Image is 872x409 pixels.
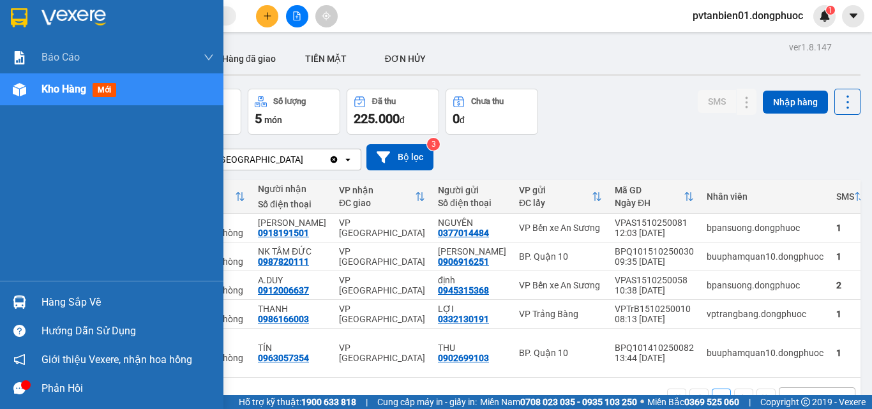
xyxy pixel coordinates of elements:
div: 0963057354 [258,353,309,363]
div: 13:44 [DATE] [615,353,694,363]
div: ĐC lấy [519,198,592,208]
span: caret-down [848,10,859,22]
button: SMS [698,90,736,113]
div: 08:13 [DATE] [615,314,694,324]
div: MAI HÂN [438,246,506,257]
div: VP gửi [519,185,592,195]
th: Toggle SortBy [513,180,608,214]
img: warehouse-icon [13,295,26,309]
div: 0945315368 [438,285,489,295]
div: LỢI [438,304,506,314]
div: 2 [836,280,864,290]
div: Mã GD [615,185,684,195]
button: Đã thu225.000đ [347,89,439,135]
div: VP [GEOGRAPHIC_DATA] [339,246,425,267]
sup: 1 [826,6,835,15]
div: ver 1.8.147 [789,40,832,54]
div: 0377014484 [438,228,489,238]
div: A.DUY [258,275,326,285]
div: THANH [258,304,326,314]
div: định [438,275,506,285]
div: VP [GEOGRAPHIC_DATA] [339,218,425,238]
span: Báo cáo [41,49,80,65]
div: VPTrB1510250010 [615,304,694,314]
button: Nhập hàng [763,91,828,114]
div: 1 [836,309,864,319]
div: ĐC giao [339,198,415,208]
div: Người nhận [258,184,326,194]
span: question-circle [13,325,26,337]
span: pvtanbien01.dongphuoc [682,8,813,24]
span: file-add [292,11,301,20]
span: 225.000 [354,111,400,126]
div: Phản hồi [41,379,214,398]
div: Đã thu [372,97,396,106]
div: VP [GEOGRAPHIC_DATA] [204,153,303,166]
span: đ [460,115,465,125]
div: 09:35 [DATE] [615,257,694,267]
span: Miền Bắc [647,395,739,409]
div: Số điện thoại [258,199,326,209]
div: BP. Quận 10 [519,251,602,262]
div: Số điện thoại [438,198,506,208]
div: 0902699103 [438,353,489,363]
div: vptrangbang.dongphuoc [707,309,823,319]
img: solution-icon [13,51,26,64]
div: NK TÂM ĐỨC [258,246,326,257]
img: warehouse-icon [13,83,26,96]
svg: open [837,393,847,403]
div: VP Trảng Bàng [519,309,602,319]
span: Kho hàng [41,83,86,95]
div: VP Bến xe An Sương [519,280,602,290]
div: THU [438,343,506,353]
span: copyright [801,398,810,406]
span: Cung cấp máy in - giấy in: [377,395,477,409]
div: NGỌC ANH [258,218,326,228]
div: Ngày ĐH [615,198,684,208]
div: 1 [836,223,864,233]
div: buuphamquan10.dongphuoc [707,348,823,358]
div: VPAS1510250058 [615,275,694,285]
strong: 1900 633 818 [301,397,356,407]
span: | [749,395,751,409]
div: BP. Quận 10 [519,348,602,358]
th: Toggle SortBy [608,180,700,214]
div: Người gửi [438,185,506,195]
button: Số lượng5món [248,89,340,135]
div: VP [GEOGRAPHIC_DATA] [339,275,425,295]
div: bpansuong.dongphuoc [707,223,823,233]
div: 1 [836,251,864,262]
div: 1 [836,348,864,358]
div: 0906916251 [438,257,489,267]
div: Chưa thu [471,97,504,106]
span: plus [263,11,272,20]
div: VP Bến xe An Sương [519,223,602,233]
svg: open [343,154,353,165]
strong: 0708 023 035 - 0935 103 250 [520,397,637,407]
span: 5 [255,111,262,126]
sup: 3 [427,138,440,151]
span: 0 [453,111,460,126]
button: caret-down [842,5,864,27]
svg: Clear value [329,154,339,165]
span: Miền Nam [480,395,637,409]
span: ⚪️ [640,399,644,405]
div: SMS [836,191,854,202]
span: notification [13,353,26,366]
button: aim [315,5,338,27]
div: 0986166003 [258,314,309,324]
th: Toggle SortBy [333,180,432,214]
div: bpansuong.dongphuoc [707,280,823,290]
button: Chưa thu0đ [446,89,538,135]
div: VP [GEOGRAPHIC_DATA] [339,343,425,363]
div: VP nhận [339,185,415,195]
input: Selected VP Tân Biên. [304,153,306,166]
div: VP [GEOGRAPHIC_DATA] [339,304,425,324]
span: TIỀN MẶT [305,54,347,64]
button: Hàng đã giao [212,43,286,74]
div: 12:03 [DATE] [615,228,694,238]
div: Số lượng [273,97,306,106]
span: down [204,52,214,63]
span: mới [93,83,116,97]
span: Giới thiệu Vexere, nhận hoa hồng [41,352,192,368]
